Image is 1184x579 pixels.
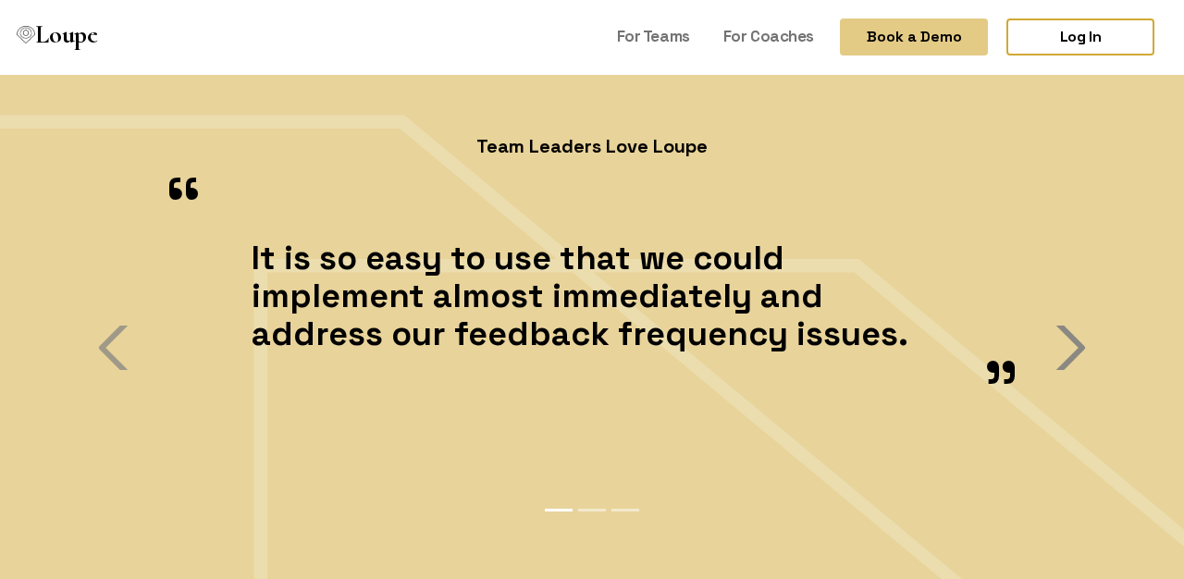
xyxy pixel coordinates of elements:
img: Loupe Logo [17,26,35,44]
a: For Teams [610,18,697,54]
a: For Coaches [716,18,821,54]
button: Book a Demo [840,18,988,55]
h4: Team Leaders Love Loupe [65,135,1119,158]
blockquote: It is so easy to use that we could implement almost immediately and address our feedback frequenc... [252,166,932,427]
a: Loupe [11,18,104,56]
span: ” [981,350,1020,442]
a: Log In [1006,18,1154,55]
